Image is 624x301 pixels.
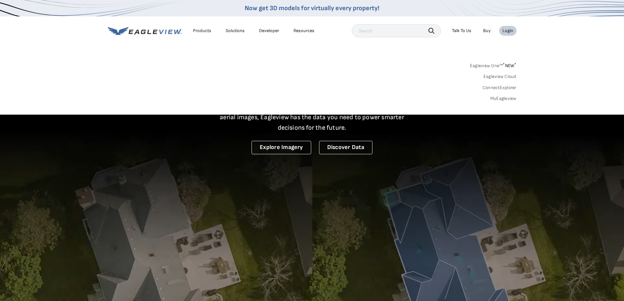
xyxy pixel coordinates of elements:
[503,63,516,68] span: NEW
[259,28,279,34] a: Developer
[482,85,517,91] a: ConnectExplorer
[483,28,491,34] a: Buy
[483,74,517,80] a: Eagleview Cloud
[245,4,379,12] a: Now get 3D models for virtually every property!
[452,28,471,34] div: Talk To Us
[252,141,311,154] a: Explore Imagery
[212,102,412,133] p: A new era starts here. Built on more than 3.5 billion high-resolution aerial images, Eagleview ha...
[502,28,513,34] div: Login
[470,61,517,68] a: Eagleview One™*NEW*
[319,141,372,154] a: Discover Data
[293,28,314,34] div: Resources
[352,24,441,37] input: Search
[490,96,517,102] a: MyEagleview
[193,28,211,34] div: Products
[226,28,245,34] div: Solutions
